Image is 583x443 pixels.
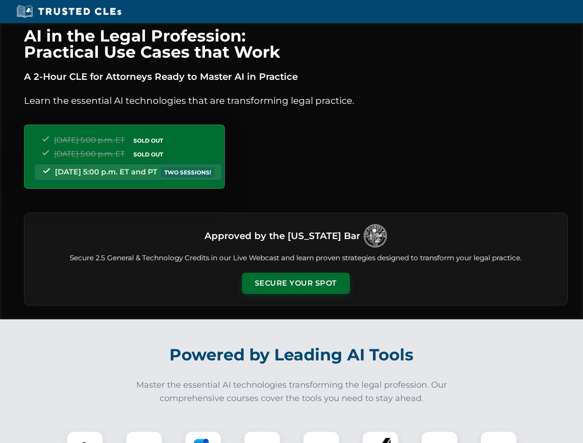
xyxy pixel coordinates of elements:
p: Secure 2.5 General & Technology Credits in our Live Webcast and learn proven strategies designed ... [36,253,556,263]
p: Learn the essential AI technologies that are transforming legal practice. [24,93,568,108]
p: A 2-Hour CLE for Attorneys Ready to Master AI in Practice [24,69,568,84]
span: [DATE] 5:00 p.m. ET [54,150,125,158]
h1: AI in the Legal Profession: Practical Use Cases that Work [24,28,568,60]
img: Trusted CLEs [14,5,124,18]
h2: Powered by Leading AI Tools [36,339,547,371]
p: Master the essential AI technologies transforming the legal profession. Our comprehensive courses... [130,378,453,405]
span: SOLD OUT [130,136,166,145]
img: Logo [364,224,387,247]
span: SOLD OUT [130,150,166,159]
span: [DATE] 5:00 p.m. ET [54,136,125,144]
h3: Approved by the [US_STATE] Bar [204,227,360,244]
button: Secure Your Spot [242,273,350,294]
